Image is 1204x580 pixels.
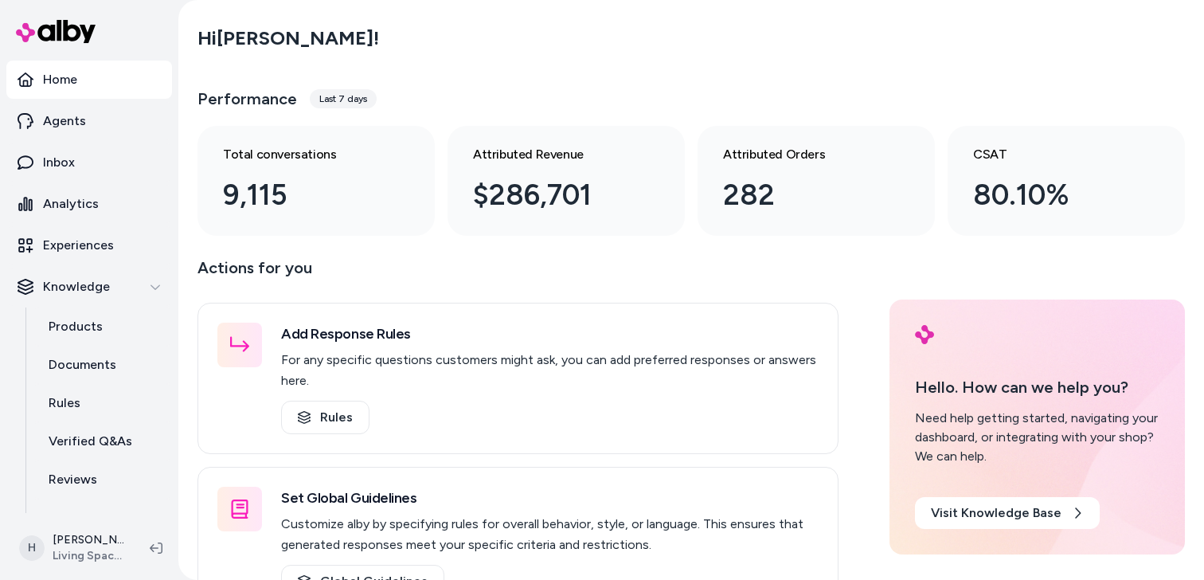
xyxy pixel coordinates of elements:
a: Experiences [6,226,172,265]
a: Attributed Orders 282 [698,126,935,236]
a: Verified Q&As [33,422,172,460]
p: Hello. How can we help you? [915,375,1159,399]
a: Reviews [33,460,172,499]
a: Rules [281,401,369,434]
p: Knowledge [43,277,110,296]
a: Agents [6,102,172,140]
p: Rules [49,394,80,413]
div: $286,701 [473,174,634,217]
a: CSAT 80.10% [948,126,1185,236]
h3: Attributed Orders [723,145,884,164]
h3: Performance [197,88,297,110]
button: Knowledge [6,268,172,306]
span: Living Spaces [53,548,124,564]
div: 9,115 [223,174,384,217]
h2: Hi [PERSON_NAME] ! [197,26,379,50]
a: Survey Questions [33,499,172,537]
a: Analytics [6,185,172,223]
h3: Total conversations [223,145,384,164]
p: Products [49,317,103,336]
p: Verified Q&As [49,432,132,451]
p: Reviews [49,470,97,489]
button: H[PERSON_NAME]Living Spaces [10,523,137,574]
div: 282 [723,174,884,217]
div: Need help getting started, navigating your dashboard, or integrating with your shop? We can help. [915,409,1159,466]
p: Experiences [43,236,114,255]
p: Analytics [43,194,99,214]
h3: CSAT [973,145,1134,164]
a: Visit Knowledge Base [915,497,1100,529]
p: Actions for you [197,255,838,293]
p: Home [43,70,77,89]
img: alby Logo [16,20,96,43]
h3: Attributed Revenue [473,145,634,164]
p: For any specific questions customers might ask, you can add preferred responses or answers here. [281,350,819,391]
p: [PERSON_NAME] [53,532,124,548]
a: Attributed Revenue $286,701 [448,126,685,236]
img: alby Logo [915,325,934,344]
h3: Add Response Rules [281,323,819,345]
a: Inbox [6,143,172,182]
a: Documents [33,346,172,384]
a: Total conversations 9,115 [197,126,435,236]
a: Rules [33,384,172,422]
h3: Set Global Guidelines [281,487,819,509]
a: Home [6,61,172,99]
p: Survey Questions [49,508,154,527]
a: Products [33,308,172,346]
div: 80.10% [973,174,1134,217]
div: Last 7 days [310,89,377,108]
p: Customize alby by specifying rules for overall behavior, style, or language. This ensures that ge... [281,514,819,555]
p: Agents [43,112,86,131]
span: H [19,535,45,561]
p: Documents [49,355,116,374]
p: Inbox [43,153,75,172]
